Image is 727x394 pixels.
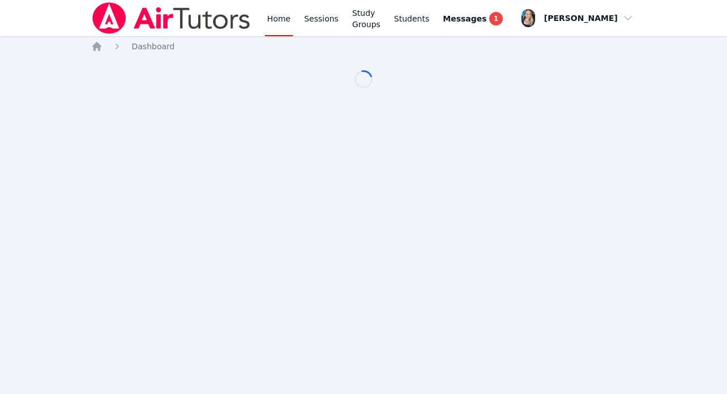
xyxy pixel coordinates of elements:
[489,12,503,25] span: 1
[132,41,175,52] a: Dashboard
[91,2,251,34] img: Air Tutors
[91,41,636,52] nav: Breadcrumb
[132,42,175,51] span: Dashboard
[443,13,486,24] span: Messages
